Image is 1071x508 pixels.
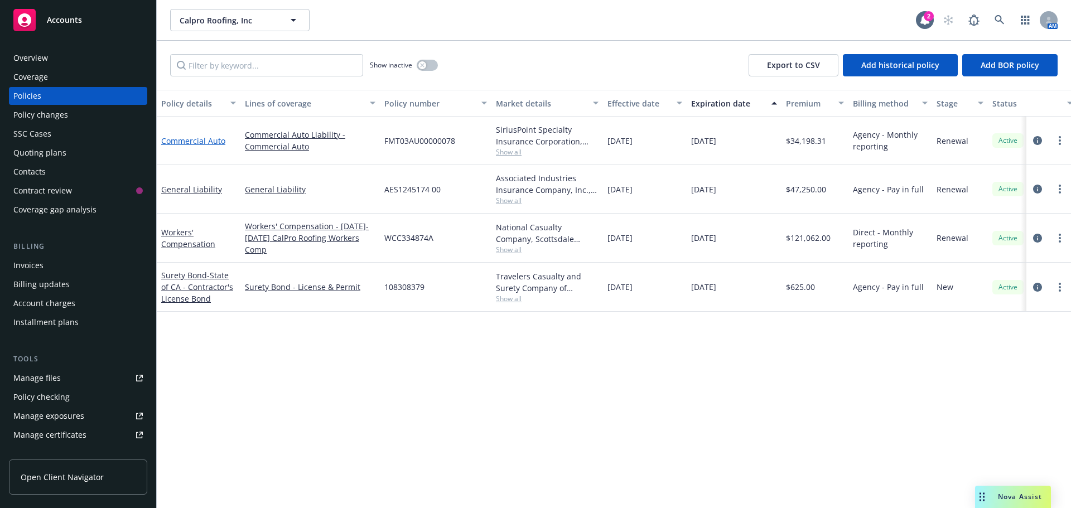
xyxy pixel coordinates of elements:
[496,245,599,254] span: Show all
[963,9,985,31] a: Report a Bug
[161,227,215,249] a: Workers' Compensation
[245,220,375,255] a: Workers' Compensation - [DATE]-[DATE] CalPro Roofing Workers Comp
[607,135,633,147] span: [DATE]
[13,163,46,181] div: Contacts
[1053,280,1067,294] a: more
[170,9,310,31] button: Calpro Roofing, Inc
[9,445,147,463] a: Manage claims
[9,4,147,36] a: Accounts
[937,135,968,147] span: Renewal
[384,135,455,147] span: FMT03AU00000078
[496,147,599,157] span: Show all
[13,294,75,312] div: Account charges
[170,54,363,76] input: Filter by keyword...
[853,98,915,109] div: Billing method
[496,124,599,147] div: SiriusPoint Specialty Insurance Corporation, SiriusPoint, Fairmatic Insurance
[687,90,781,117] button: Expiration date
[1031,231,1044,245] a: circleInformation
[13,182,72,200] div: Contract review
[1031,182,1044,196] a: circleInformation
[13,426,86,444] div: Manage certificates
[937,9,959,31] a: Start snowing
[975,486,989,508] div: Drag to move
[13,275,70,293] div: Billing updates
[13,125,51,143] div: SSC Cases
[997,184,1019,194] span: Active
[496,294,599,303] span: Show all
[9,407,147,425] a: Manage exposures
[161,270,233,304] a: Surety Bond
[384,183,441,195] span: AES1245174 00
[691,98,765,109] div: Expiration date
[13,369,61,387] div: Manage files
[9,182,147,200] a: Contract review
[937,232,968,244] span: Renewal
[937,98,971,109] div: Stage
[9,294,147,312] a: Account charges
[1031,134,1044,147] a: circleInformation
[853,226,928,250] span: Direct - Monthly reporting
[13,87,41,105] div: Policies
[496,172,599,196] div: Associated Industries Insurance Company, Inc., AmTrust Financial Services, Amwins
[491,90,603,117] button: Market details
[691,135,716,147] span: [DATE]
[9,163,147,181] a: Contacts
[937,183,968,195] span: Renewal
[13,388,70,406] div: Policy checking
[1014,9,1036,31] a: Switch app
[786,281,815,293] span: $625.00
[848,90,932,117] button: Billing method
[13,68,48,86] div: Coverage
[21,471,104,483] span: Open Client Navigator
[9,106,147,124] a: Policy changes
[962,54,1058,76] button: Add BOR policy
[9,144,147,162] a: Quoting plans
[161,98,224,109] div: Policy details
[691,232,716,244] span: [DATE]
[9,201,147,219] a: Coverage gap analysis
[245,183,375,195] a: General Liability
[607,232,633,244] span: [DATE]
[13,106,68,124] div: Policy changes
[496,98,586,109] div: Market details
[384,281,424,293] span: 108308379
[691,281,716,293] span: [DATE]
[997,136,1019,146] span: Active
[9,49,147,67] a: Overview
[9,426,147,444] a: Manage certificates
[245,129,375,152] a: Commercial Auto Liability - Commercial Auto
[161,136,225,146] a: Commercial Auto
[9,68,147,86] a: Coverage
[13,201,97,219] div: Coverage gap analysis
[607,98,670,109] div: Effective date
[767,60,820,70] span: Export to CSV
[997,282,1019,292] span: Active
[245,98,363,109] div: Lines of coverage
[161,184,222,195] a: General Liability
[607,281,633,293] span: [DATE]
[1053,182,1067,196] a: more
[384,98,475,109] div: Policy number
[786,183,826,195] span: $47,250.00
[861,60,939,70] span: Add historical policy
[786,98,832,109] div: Premium
[786,135,826,147] span: $34,198.31
[937,281,953,293] span: New
[749,54,838,76] button: Export to CSV
[384,232,433,244] span: WCC334874A
[932,90,988,117] button: Stage
[9,275,147,293] a: Billing updates
[975,486,1051,508] button: Nova Assist
[998,492,1042,501] span: Nova Assist
[1053,231,1067,245] a: more
[9,125,147,143] a: SSC Cases
[9,369,147,387] a: Manage files
[13,49,48,67] div: Overview
[161,270,233,304] span: - State of CA - Contractor's License Bond
[9,241,147,252] div: Billing
[853,281,924,293] span: Agency - Pay in full
[496,270,599,294] div: Travelers Casualty and Surety Company of America, Travelers Insurance
[13,257,44,274] div: Invoices
[9,313,147,331] a: Installment plans
[496,221,599,245] div: National Casualty Company, Scottsdale Insurance Company (Nationwide), Amwins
